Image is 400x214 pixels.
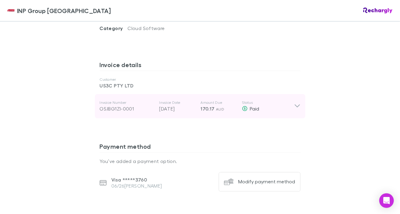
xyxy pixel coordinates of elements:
[100,143,301,152] h3: Payment method
[201,100,237,105] p: Amount Due
[111,183,162,189] p: 06/26 [PERSON_NAME]
[379,193,394,208] div: Open Intercom Messenger
[363,8,393,14] img: Rechargly Logo
[100,61,301,71] h3: Invoice details
[100,158,301,165] p: You’ve added a payment option.
[100,82,301,89] p: US3C PTY LTD
[127,25,165,31] span: Cloud Software
[159,100,196,105] p: Invoice Date
[100,25,128,31] span: Category
[219,172,301,192] button: Modify payment method
[224,177,234,187] img: Modify payment method's Logo
[238,179,295,185] div: Modify payment method
[201,106,215,112] span: 170.17
[95,94,305,118] div: Invoice NumberOSJBG1ZI-0001Invoice Date[DATE]Amount Due170.17 AUDStatusPaid
[100,105,155,112] div: OSJBG1ZI-0001
[100,77,301,82] p: Customer
[250,106,259,111] span: Paid
[159,105,196,112] p: [DATE]
[7,7,15,14] img: INP Group Sydney's Logo
[216,107,224,111] span: AUD
[100,100,155,105] p: Invoice Number
[242,100,294,105] p: Status
[17,6,111,15] span: INP Group [GEOGRAPHIC_DATA]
